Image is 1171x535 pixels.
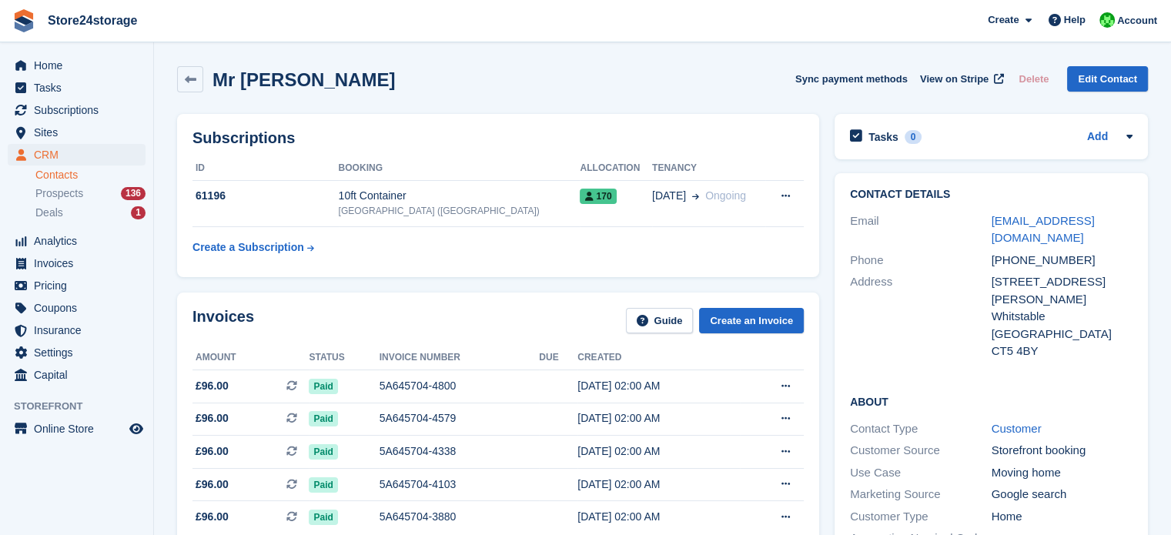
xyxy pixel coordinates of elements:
[992,252,1133,269] div: [PHONE_NUMBER]
[850,393,1133,409] h2: About
[850,189,1133,201] h2: Contact Details
[380,443,540,460] div: 5A645704-4338
[12,9,35,32] img: stora-icon-8386f47178a22dfd0bd8f6a31ec36ba5ce8667c1dd55bd0f319d3a0aa187defe.svg
[192,233,314,262] a: Create a Subscription
[35,206,63,220] span: Deals
[920,72,989,87] span: View on Stripe
[192,308,254,333] h2: Invoices
[577,476,740,493] div: [DATE] 02:00 AM
[212,69,395,90] h2: Mr [PERSON_NAME]
[8,99,146,121] a: menu
[34,122,126,143] span: Sites
[992,464,1133,482] div: Moving home
[34,364,126,386] span: Capital
[127,420,146,438] a: Preview store
[795,66,908,92] button: Sync payment methods
[992,422,1042,435] a: Customer
[309,411,337,426] span: Paid
[8,364,146,386] a: menu
[42,8,144,33] a: Store24storage
[577,509,740,525] div: [DATE] 02:00 AM
[309,379,337,394] span: Paid
[850,420,992,438] div: Contact Type
[868,130,898,144] h2: Tasks
[121,187,146,200] div: 136
[914,66,1007,92] a: View on Stripe
[992,508,1133,526] div: Home
[35,186,146,202] a: Prospects 136
[380,509,540,525] div: 5A645704-3880
[988,12,1019,28] span: Create
[34,77,126,99] span: Tasks
[339,188,580,204] div: 10ft Container
[992,214,1095,245] a: [EMAIL_ADDRESS][DOMAIN_NAME]
[8,275,146,296] a: menu
[580,189,616,204] span: 170
[699,308,804,333] a: Create an Invoice
[339,156,580,181] th: Booking
[196,378,229,394] span: £96.00
[34,55,126,76] span: Home
[34,319,126,341] span: Insurance
[652,188,686,204] span: [DATE]
[8,319,146,341] a: menu
[34,252,126,274] span: Invoices
[992,308,1133,326] div: Whitstable
[339,204,580,218] div: [GEOGRAPHIC_DATA] ([GEOGRAPHIC_DATA])
[196,509,229,525] span: £96.00
[850,486,992,503] div: Marketing Source
[309,346,379,370] th: Status
[8,418,146,440] a: menu
[577,378,740,394] div: [DATE] 02:00 AM
[8,230,146,252] a: menu
[850,252,992,269] div: Phone
[992,326,1133,343] div: [GEOGRAPHIC_DATA]
[626,308,694,333] a: Guide
[34,342,126,363] span: Settings
[196,410,229,426] span: £96.00
[309,510,337,525] span: Paid
[577,346,740,370] th: Created
[35,168,146,182] a: Contacts
[8,55,146,76] a: menu
[192,239,304,256] div: Create a Subscription
[14,399,153,414] span: Storefront
[1099,12,1115,28] img: Tracy Harper
[992,486,1133,503] div: Google search
[8,122,146,143] a: menu
[309,444,337,460] span: Paid
[1012,66,1055,92] button: Delete
[380,378,540,394] div: 5A645704-4800
[34,230,126,252] span: Analytics
[577,410,740,426] div: [DATE] 02:00 AM
[196,476,229,493] span: £96.00
[380,346,540,370] th: Invoice number
[380,476,540,493] div: 5A645704-4103
[850,212,992,247] div: Email
[34,144,126,166] span: CRM
[131,206,146,219] div: 1
[850,273,992,360] div: Address
[1087,129,1108,146] a: Add
[380,410,540,426] div: 5A645704-4579
[34,418,126,440] span: Online Store
[992,442,1133,460] div: Storefront booking
[992,343,1133,360] div: CT5 4BY
[652,156,765,181] th: Tenancy
[8,77,146,99] a: menu
[192,156,339,181] th: ID
[580,156,651,181] th: Allocation
[8,144,146,166] a: menu
[850,464,992,482] div: Use Case
[35,186,83,201] span: Prospects
[992,273,1133,308] div: [STREET_ADDRESS][PERSON_NAME]
[1067,66,1148,92] a: Edit Contact
[850,508,992,526] div: Customer Type
[8,342,146,363] a: menu
[192,346,309,370] th: Amount
[34,297,126,319] span: Coupons
[34,99,126,121] span: Subscriptions
[309,477,337,493] span: Paid
[850,442,992,460] div: Customer Source
[8,297,146,319] a: menu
